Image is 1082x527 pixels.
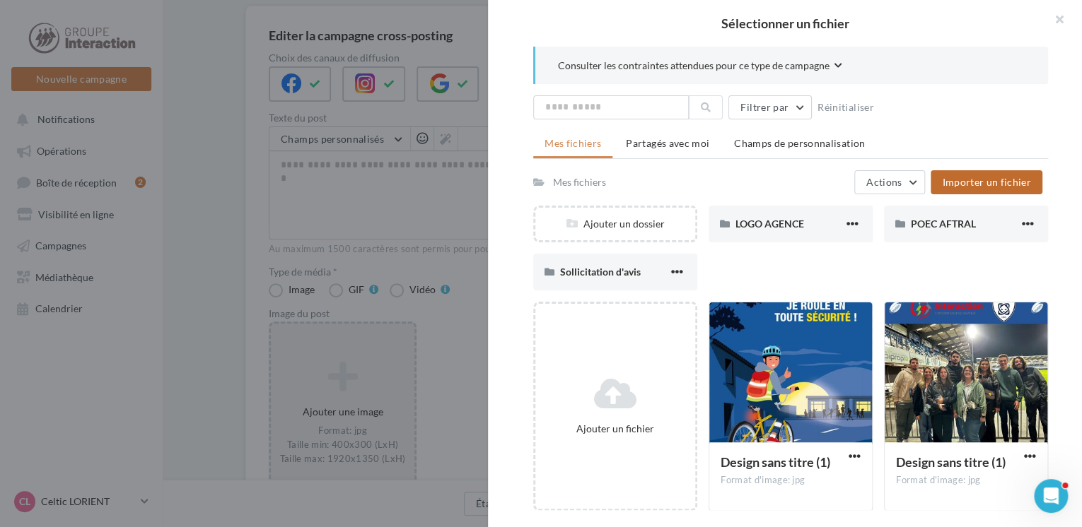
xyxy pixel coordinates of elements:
span: Sollicitation d'avis [560,266,641,278]
span: Design sans titre (1) [896,454,1006,470]
h2: Sélectionner un fichier [511,17,1059,30]
span: POEC AFTRAL [911,218,976,230]
span: LOGO AGENCE [735,218,804,230]
span: Importer un fichier [942,176,1031,188]
div: Ajouter un dossier [535,217,695,231]
button: Filtrer par [728,95,812,119]
span: Design sans titre (1) [721,454,830,470]
button: Réinitialiser [812,99,880,116]
span: Partagés avec moi [626,137,709,149]
div: Mes fichiers [553,175,606,189]
button: Actions [854,170,925,194]
span: Mes fichiers [545,137,601,149]
button: Consulter les contraintes attendues pour ce type de campagne [558,58,842,76]
div: Format d'image: jpg [721,474,861,487]
span: Actions [866,176,902,188]
iframe: Intercom live chat [1034,479,1068,513]
button: Importer un fichier [931,170,1042,194]
span: Champs de personnalisation [734,137,865,149]
div: Ajouter un fichier [541,422,690,436]
span: Consulter les contraintes attendues pour ce type de campagne [558,59,830,73]
div: Format d'image: jpg [896,474,1036,487]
